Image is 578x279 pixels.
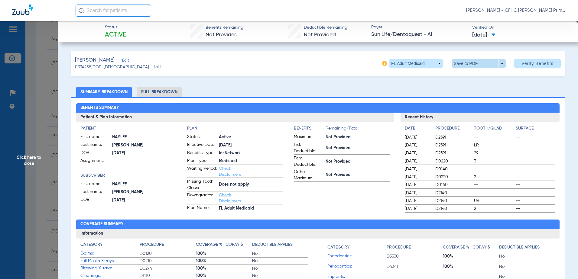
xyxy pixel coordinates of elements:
span: Bitewing X-rays: [80,265,140,271]
span: Effective Date: [187,142,217,149]
span: Downgrades: [187,192,217,204]
span: Verified On [472,24,568,31]
span: -- [474,134,514,140]
span: D2391 [435,150,472,156]
span: HAYLEE [112,134,177,140]
span: Status [105,24,126,30]
h4: Category [327,244,349,251]
span: [PERSON_NAME] [112,142,177,149]
app-breakdown-title: Deductible Applies [252,242,308,250]
span: Cleanings: [80,273,140,279]
span: D2140 [435,206,472,212]
span: -- [516,206,555,212]
img: Search Icon [79,8,84,13]
span: Not Provided [304,32,336,37]
iframe: Chat Widget [548,250,578,279]
span: No [252,265,308,271]
span: D2391 [435,134,472,140]
span: Waiting Period: [187,165,217,178]
span: [DATE] [405,174,430,180]
span: 100% [196,258,252,264]
h3: Information [76,229,560,239]
span: Maximum: [294,134,323,141]
h4: Procedure [140,242,164,248]
span: [DATE] [405,158,430,164]
app-breakdown-title: Category [80,242,140,250]
span: [PERSON_NAME] [112,189,177,195]
span: [DATE] [405,182,430,188]
input: Search for patients [76,5,151,17]
h4: Category [80,242,102,248]
span: [PERSON_NAME] [75,56,115,64]
span: Last name: [80,189,110,196]
span: UR [474,198,514,204]
span: -- [516,158,555,164]
span: Benefits Type: [187,150,217,157]
span: Ind. Deductible: [294,142,323,154]
h4: Plan [187,125,283,132]
span: Last name: [80,142,110,149]
span: D0274 [140,265,196,271]
span: Periodontics: [327,263,387,270]
h3: Recent History [401,113,560,122]
span: Verify Benefits [521,61,554,66]
app-breakdown-title: Coverage % | Copay $ [443,242,499,253]
span: D0220 [435,174,472,180]
span: Remaining/Total [326,125,390,134]
span: DOB: [80,150,110,157]
span: [DATE] [405,190,430,196]
app-breakdown-title: Deductible Applies [499,242,555,253]
span: D3330 [387,253,443,259]
span: Fam. Deductible: [294,155,323,168]
a: Check Disclaimers [219,193,241,203]
h4: Patient [80,125,177,132]
span: -- [516,198,555,204]
span: 100% [443,264,499,270]
span: -- [474,190,514,196]
span: 100% [443,253,499,259]
span: Status: [187,134,217,141]
span: Exams: [80,250,140,257]
li: Full Breakdown [137,87,182,97]
h4: Deductible Applies [499,244,540,251]
span: 100% [196,251,252,257]
span: D0220 [435,158,472,164]
span: (1334258) DOB: [DEMOGRAPHIC_DATA] - HoH [75,64,161,70]
h4: Procedure [435,125,472,132]
span: 2 [474,206,514,212]
h4: Date [405,125,430,132]
h3: Patient & Plan Information [76,113,395,122]
app-breakdown-title: Benefits [294,125,326,134]
span: -- [474,166,514,172]
span: -- [516,150,555,156]
span: 100% [196,273,252,279]
span: -- [516,166,555,172]
span: Ortho Maximum: [294,169,323,181]
span: No [252,251,308,257]
span: D0210 [140,258,196,264]
span: D2140 [435,198,472,204]
h4: Surface [516,125,555,132]
span: HAYLEE [112,181,177,188]
h4: Coverage % | Copay $ [443,244,490,251]
h4: Benefits [294,125,326,132]
span: -- [474,182,514,188]
h2: Benefits Summary [76,103,560,113]
span: 2 [474,174,514,180]
h4: Tooth/Quad [474,125,514,132]
span: Medicaid [219,158,283,164]
span: [DATE] [405,134,430,140]
span: Deductible Remaining [304,24,347,31]
button: Verify Benefits [514,59,561,68]
span: -- [516,190,555,196]
span: Not Provided [326,172,390,178]
span: Plan Name: [187,205,217,212]
span: D0140 [435,182,472,188]
h4: Subscriber [80,172,177,179]
span: D0140 [435,166,472,172]
app-breakdown-title: Surface [516,125,555,134]
span: Sun Life/Dentaquest - AI [371,31,467,38]
h4: Coverage % | Copay $ [196,242,243,248]
app-breakdown-title: Tooth/Quad [474,125,514,134]
span: [PERSON_NAME] - CFHC [PERSON_NAME] Primary Care Dental [466,8,566,14]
